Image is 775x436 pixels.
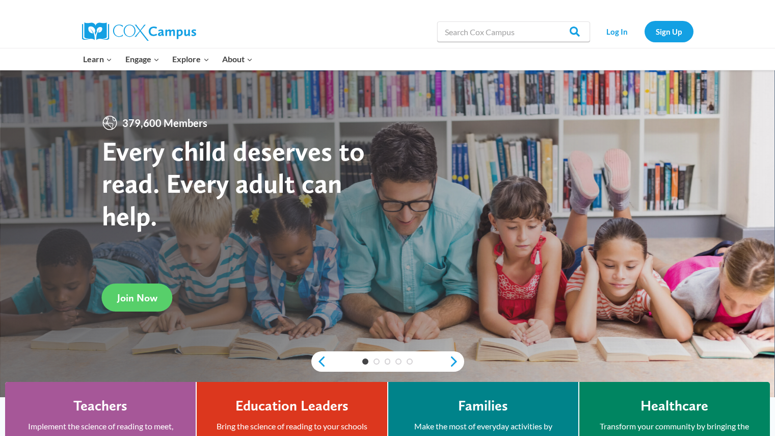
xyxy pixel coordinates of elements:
nav: Secondary Navigation [595,21,693,42]
a: Sign Up [645,21,693,42]
span: 379,600 Members [118,115,211,131]
span: Learn [83,53,112,66]
a: 3 [385,358,391,365]
a: Join Now [102,284,173,312]
a: next [449,355,464,368]
input: Search Cox Campus [437,21,590,42]
nav: Primary Navigation [77,48,259,70]
img: Cox Campus [82,22,196,41]
a: 4 [395,358,402,365]
span: Join Now [117,292,157,304]
span: Engage [125,53,159,66]
span: About [222,53,253,66]
a: Log In [595,21,639,42]
div: content slider buttons [311,351,464,372]
h4: Education Leaders [235,397,349,415]
a: 1 [362,358,368,365]
h4: Families [458,397,508,415]
strong: Every child deserves to read. Every adult can help. [102,135,365,232]
a: 5 [407,358,413,365]
a: previous [311,355,327,368]
span: Explore [172,53,209,66]
a: 2 [373,358,380,365]
h4: Healthcare [640,397,708,415]
h4: Teachers [73,397,127,415]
